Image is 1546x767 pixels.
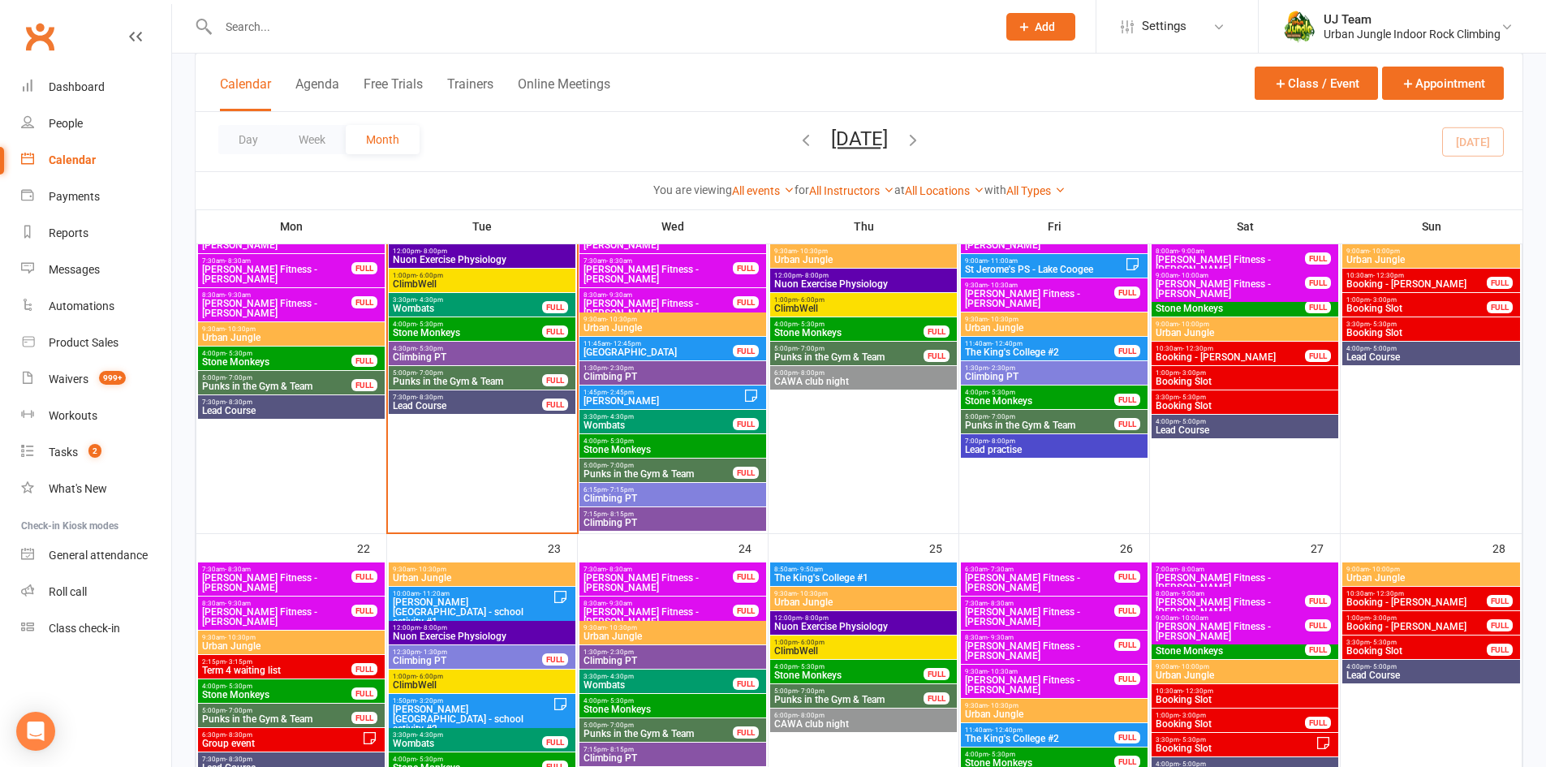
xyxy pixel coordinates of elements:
[49,117,83,130] div: People
[733,605,759,617] div: FULL
[278,125,346,154] button: Week
[392,394,543,401] span: 7:30pm
[988,257,1018,265] span: - 11:00am
[610,340,641,347] span: - 12:45pm
[583,445,763,455] span: Stone Monkeys
[988,437,1015,445] span: - 8:00pm
[583,340,734,347] span: 11:45am
[1178,566,1204,573] span: - 8:00am
[1373,272,1404,279] span: - 12:30pm
[1373,590,1404,597] span: - 12:30pm
[392,566,572,573] span: 9:30am
[1346,590,1488,597] span: 10:30am
[988,413,1015,420] span: - 7:00pm
[201,374,352,381] span: 5:00pm
[420,248,447,255] span: - 8:00pm
[797,566,823,573] span: - 9:50am
[1179,394,1206,401] span: - 5:30pm
[392,377,543,386] span: Punks in the Gym & Team
[802,272,829,279] span: - 8:00pm
[21,106,171,142] a: People
[964,413,1115,420] span: 5:00pm
[225,257,251,265] span: - 8:30am
[1155,418,1335,425] span: 4:00pm
[1346,345,1517,352] span: 4:00pm
[992,340,1023,347] span: - 12:40pm
[1487,277,1513,289] div: FULL
[1114,345,1140,357] div: FULL
[1155,394,1335,401] span: 3:30pm
[518,76,610,111] button: Online Meetings
[773,573,954,583] span: The King's College #1
[21,361,171,398] a: Waivers 999+
[1346,321,1517,328] span: 3:30pm
[201,399,381,406] span: 7:30pm
[1155,369,1335,377] span: 1:00pm
[583,600,734,607] span: 8:30am
[607,413,634,420] span: - 4:30pm
[578,209,769,243] th: Wed
[964,265,1125,274] span: St Jerome's PS ‑ Lake Coogee
[583,372,763,381] span: Climbing PT
[773,566,954,573] span: 8:50am
[1179,369,1206,377] span: - 3:00pm
[201,600,352,607] span: 8:30am
[225,566,251,573] span: - 8:30am
[1142,8,1186,45] span: Settings
[1283,11,1316,43] img: thumb_image1578111135.png
[964,257,1125,265] span: 9:00am
[201,299,352,318] span: [PERSON_NAME] Fitness - [PERSON_NAME]
[21,179,171,215] a: Payments
[732,184,795,197] a: All events
[606,257,632,265] span: - 8:30am
[773,248,954,255] span: 9:30am
[1155,279,1306,299] span: [PERSON_NAME] Fitness - [PERSON_NAME]
[964,340,1115,347] span: 11:40am
[19,16,60,57] a: Clubworx
[1382,67,1504,100] button: Appointment
[1155,377,1335,386] span: Booking Slot
[1370,296,1397,304] span: - 3:00pm
[1305,595,1331,607] div: FULL
[1346,566,1517,573] span: 9:00am
[295,76,339,111] button: Agenda
[220,76,271,111] button: Calendar
[964,372,1144,381] span: Climbing PT
[416,394,443,401] span: - 8:30pm
[964,437,1144,445] span: 7:00pm
[583,347,734,357] span: [GEOGRAPHIC_DATA]
[583,265,734,284] span: [PERSON_NAME] Fitness - [PERSON_NAME]
[1346,279,1488,289] span: Booking - [PERSON_NAME]
[392,255,572,265] span: Nuon Exercise Physiology
[49,153,96,166] div: Calendar
[226,374,252,381] span: - 7:00pm
[416,345,443,352] span: - 5:30pm
[387,209,578,243] th: Tue
[542,374,568,386] div: FULL
[583,389,743,396] span: 1:45pm
[773,255,954,265] span: Urban Jungle
[988,600,1014,607] span: - 8:30am
[1155,255,1306,274] span: [PERSON_NAME] Fitness - [PERSON_NAME]
[1324,27,1501,41] div: Urban Jungle Indoor Rock Climbing
[964,566,1115,573] span: 6:30am
[1155,248,1306,255] span: 8:00am
[1487,595,1513,607] div: FULL
[984,183,1006,196] strong: with
[1155,425,1335,435] span: Lead Course
[351,379,377,391] div: FULL
[964,396,1115,406] span: Stone Monkeys
[392,352,572,362] span: Climbing PT
[583,257,734,265] span: 7:30am
[653,183,732,196] strong: You are viewing
[773,377,954,386] span: CAWA club night
[583,462,734,469] span: 5:00pm
[1178,248,1204,255] span: - 9:00am
[959,209,1150,243] th: Fri
[49,585,87,598] div: Roll call
[21,142,171,179] a: Calendar
[929,534,958,561] div: 25
[392,597,553,627] span: [PERSON_NAME][GEOGRAPHIC_DATA] - school activity #1
[988,282,1018,289] span: - 10:30am
[988,364,1015,372] span: - 2:30pm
